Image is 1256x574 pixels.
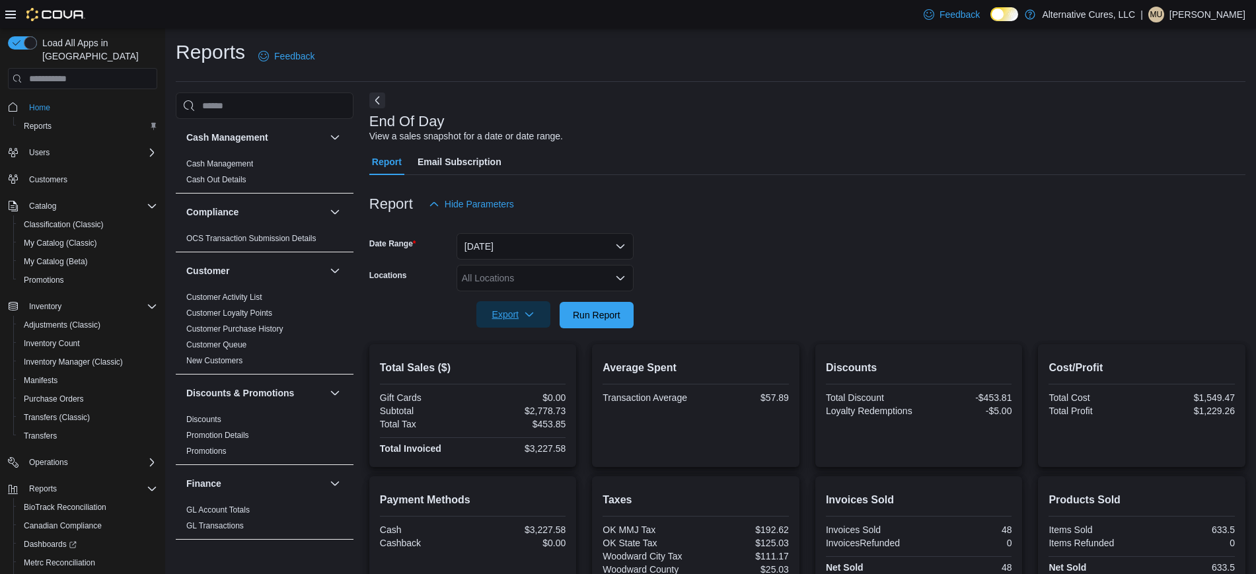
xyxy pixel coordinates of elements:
[186,447,227,456] a: Promotions
[372,149,402,175] span: Report
[1144,392,1235,403] div: $1,549.47
[29,147,50,158] span: Users
[476,406,566,416] div: $2,778.73
[18,518,157,534] span: Canadian Compliance
[1049,562,1086,573] strong: Net Sold
[24,145,157,161] span: Users
[18,499,157,515] span: BioTrack Reconciliation
[186,505,250,515] a: GL Account Totals
[37,36,157,63] span: Load All Apps in [GEOGRAPHIC_DATA]
[186,175,246,184] a: Cash Out Details
[186,264,229,277] h3: Customer
[922,562,1012,573] div: 48
[186,356,242,365] a: New Customers
[603,392,693,403] div: Transaction Average
[13,316,163,334] button: Adjustments (Classic)
[24,256,88,267] span: My Catalog (Beta)
[13,517,163,535] button: Canadian Compliance
[476,443,566,454] div: $3,227.58
[24,481,157,497] span: Reports
[1148,7,1164,22] div: Morgan Underhill
[18,373,63,388] a: Manifests
[176,289,353,374] div: Customer
[186,446,227,456] span: Promotions
[476,524,566,535] div: $3,227.58
[186,430,249,441] span: Promotion Details
[186,355,242,366] span: New Customers
[186,324,283,334] a: Customer Purchase History
[24,238,97,248] span: My Catalog (Classic)
[1049,538,1139,548] div: Items Refunded
[13,117,163,135] button: Reports
[18,410,95,425] a: Transfers (Classic)
[380,538,470,548] div: Cashback
[18,217,157,233] span: Classification (Classic)
[327,129,343,145] button: Cash Management
[603,360,789,376] h2: Average Spent
[826,524,916,535] div: Invoices Sold
[369,114,445,129] h3: End Of Day
[603,551,693,561] div: Woodward City Tax
[13,408,163,427] button: Transfers (Classic)
[29,201,56,211] span: Catalog
[253,43,320,69] a: Feedback
[1144,538,1235,548] div: 0
[327,476,343,491] button: Finance
[18,536,157,552] span: Dashboards
[18,336,85,351] a: Inventory Count
[18,354,128,370] a: Inventory Manager (Classic)
[186,520,244,531] span: GL Transactions
[18,317,106,333] a: Adjustments (Classic)
[24,145,55,161] button: Users
[13,554,163,572] button: Metrc Reconciliation
[24,431,57,441] span: Transfers
[603,538,693,548] div: OK State Tax
[573,308,620,322] span: Run Report
[457,233,634,260] button: [DATE]
[186,159,253,169] span: Cash Management
[13,427,163,445] button: Transfers
[369,238,416,249] label: Date Range
[29,102,50,113] span: Home
[826,538,916,548] div: InvoicesRefunded
[327,204,343,220] button: Compliance
[18,555,100,571] a: Metrc Reconciliation
[922,538,1012,548] div: 0
[24,100,55,116] a: Home
[18,410,157,425] span: Transfers (Classic)
[13,234,163,252] button: My Catalog (Classic)
[186,414,221,425] span: Discounts
[186,521,244,530] a: GL Transactions
[186,415,221,424] a: Discounts
[176,412,353,464] div: Discounts & Promotions
[3,480,163,498] button: Reports
[186,205,239,219] h3: Compliance
[990,21,991,22] span: Dark Mode
[13,271,163,289] button: Promotions
[1150,7,1163,22] span: MU
[476,392,566,403] div: $0.00
[369,129,563,143] div: View a sales snapshot for a date or date range.
[698,538,789,548] div: $125.03
[24,275,64,285] span: Promotions
[18,254,93,269] a: My Catalog (Beta)
[698,524,789,535] div: $192.62
[24,454,73,470] button: Operations
[615,273,626,283] button: Open list of options
[186,292,262,303] span: Customer Activity List
[186,264,324,277] button: Customer
[380,443,441,454] strong: Total Invoiced
[24,320,100,330] span: Adjustments (Classic)
[13,334,163,353] button: Inventory Count
[24,454,157,470] span: Operations
[3,197,163,215] button: Catalog
[24,539,77,550] span: Dashboards
[18,499,112,515] a: BioTrack Reconciliation
[186,431,249,440] a: Promotion Details
[922,406,1012,416] div: -$5.00
[380,360,566,376] h2: Total Sales ($)
[18,428,62,444] a: Transfers
[1049,392,1139,403] div: Total Cost
[13,252,163,271] button: My Catalog (Beta)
